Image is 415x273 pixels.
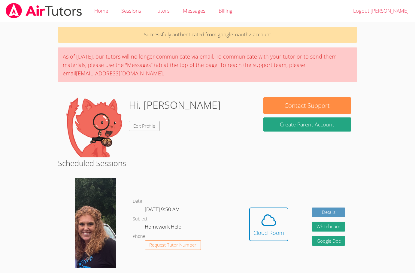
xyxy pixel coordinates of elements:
a: Edit Profile [129,121,159,131]
button: Cloud Room [249,208,288,241]
h2: Scheduled Sessions [58,157,357,169]
button: Whiteboard [312,222,345,232]
img: airtutors_banner-c4298cdbf04f3fff15de1276eac7730deb9818008684d7c2e4769d2f7ddbe033.png [5,3,83,18]
dd: Homework Help [145,223,183,233]
span: [DATE] 9:50 AM [145,206,180,213]
dt: Subject [133,215,147,223]
button: Create Parent Account [263,117,351,132]
p: Successfully authenticated from google_oauth2 account [58,27,357,43]
h1: Hi, [PERSON_NAME] [129,97,221,113]
img: avatar.png [75,178,116,268]
img: default.png [64,97,124,157]
div: Cloud Room [253,229,284,237]
span: Messages [183,7,205,14]
span: Request Tutor Number [149,243,196,247]
button: Request Tutor Number [145,240,201,250]
div: As of [DATE], our tutors will no longer communicate via email. To communicate with your tutor or ... [58,47,357,82]
button: Contact Support [263,97,351,114]
dt: Phone [133,233,145,240]
dt: Date [133,198,142,205]
a: Details [312,208,345,217]
a: Google Doc [312,236,345,246]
